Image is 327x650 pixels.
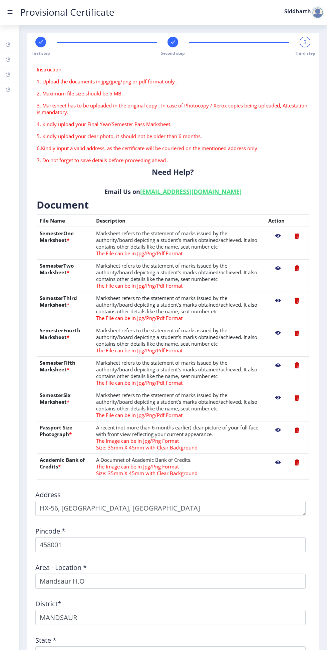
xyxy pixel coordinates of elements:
nb-action: Delete File [288,230,306,242]
th: SemesterFifth Marksheet [37,357,93,389]
td: Marksheet refers to the statement of marks issued by the authority/board depicting a student’s ma... [93,357,266,389]
p: 4. Kindly upload your Final Year/Semester Pass Marksheet. [37,121,309,127]
span: First step [31,50,50,56]
span: The Image can be in Jpg/Png Format [96,437,179,444]
input: Pincode [35,537,306,552]
span: Third step [295,50,315,56]
nb-action: View File [268,392,288,404]
nb-action: Delete File [288,392,306,404]
nb-action: Delete File [288,424,306,436]
th: Academic Bank of Credits [37,454,93,479]
p: 3. Marksheet has to be uploaded in the original copy . In case of Photocopy / Xerox copies being ... [37,102,309,115]
a: [EMAIL_ADDRESS][DOMAIN_NAME] [140,188,242,196]
th: SemesterThird Marksheet [37,292,93,324]
nb-action: Delete File [288,262,306,274]
nb-action: View File [268,424,288,436]
td: Marksheet refers to the statement of marks issued by the authority/board depicting a student’s ma... [93,292,266,324]
td: A recent (not more than 6 months earlier) clear picture of your full face with front view reflect... [93,421,266,454]
td: Marksheet refers to the statement of marks issued by the authority/board depicting a student’s ma... [93,260,266,292]
th: SemesterTwo Marksheet [37,260,93,292]
label: Area - Location * [35,564,87,571]
th: Passport Size Photograph [37,421,93,454]
th: SemesterOne Marksheet [37,227,93,260]
th: File Name [37,215,93,227]
nb-action: Delete File [288,295,306,307]
h6: Email Us on [37,188,309,196]
span: Size: 35mm X 45mm with Clear Background [96,470,198,476]
span: Instruction [37,66,61,73]
th: SemesterSix Marksheet [37,389,93,421]
nb-action: View File [268,327,288,339]
input: Area - Location [35,574,306,589]
nb-action: View File [268,295,288,307]
a: Provisional Certificate [13,9,121,16]
span: The File can be in Jpg/Png/Pdf Format [96,282,183,289]
nb-action: Delete File [288,327,306,339]
span: The File can be in Jpg/Png/Pdf Format [96,315,183,321]
label: Address [35,492,61,498]
label: District* [35,601,61,607]
nb-action: View File [268,456,288,468]
th: SemesterFourth Marksheet [37,324,93,357]
b: Need Help? [152,167,194,177]
span: The File can be in Jpg/Png/Pdf Format [96,412,183,418]
td: Marksheet refers to the statement of marks issued by the authority/board depicting a student’s ma... [93,389,266,421]
label: State * [35,637,56,644]
p: 7. Do not forget to save details before proceeding ahead . [37,157,309,164]
td: Marksheet refers to the statement of marks issued by the authority/board depicting a student’s ma... [93,324,266,357]
p: 5. Kindly upload your clear photo, it should not be older than 6 months. [37,133,309,139]
label: Siddharth [284,9,311,14]
p: 6.Kindly input a valid address, as the certificate will be couriered on the mentioned address only. [37,145,309,151]
span: Second step [161,50,185,56]
nb-action: View File [268,262,288,274]
p: 2. Maximum file size should be 5 MB. [37,90,309,97]
input: District [35,610,306,625]
nb-action: View File [268,359,288,371]
nb-action: Delete File [288,359,306,371]
h3: Document [37,198,309,212]
span: The File can be in Jpg/Png/Pdf Format [96,347,183,354]
nb-action: Delete File [288,456,306,468]
span: Size: 35mm X 45mm with Clear Background [96,444,198,451]
th: Description [93,215,266,227]
label: Pincode * [35,528,65,535]
td: A Documnet of Academic Bank of Credits. [93,454,266,479]
span: 3 [304,39,307,45]
nb-action: View File [268,230,288,242]
span: The File can be in Jpg/Png/Pdf Format [96,250,183,257]
p: 1. Upload the documents in jpg/jpeg/png or pdf format only . [37,78,309,85]
span: The Image can be in Jpg/Png Format [96,463,179,470]
th: Action [266,215,309,227]
td: Marksheet refers to the statement of marks issued by the authority/board depicting a student’s ma... [93,227,266,260]
span: The File can be in Jpg/Png/Pdf Format [96,379,183,386]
